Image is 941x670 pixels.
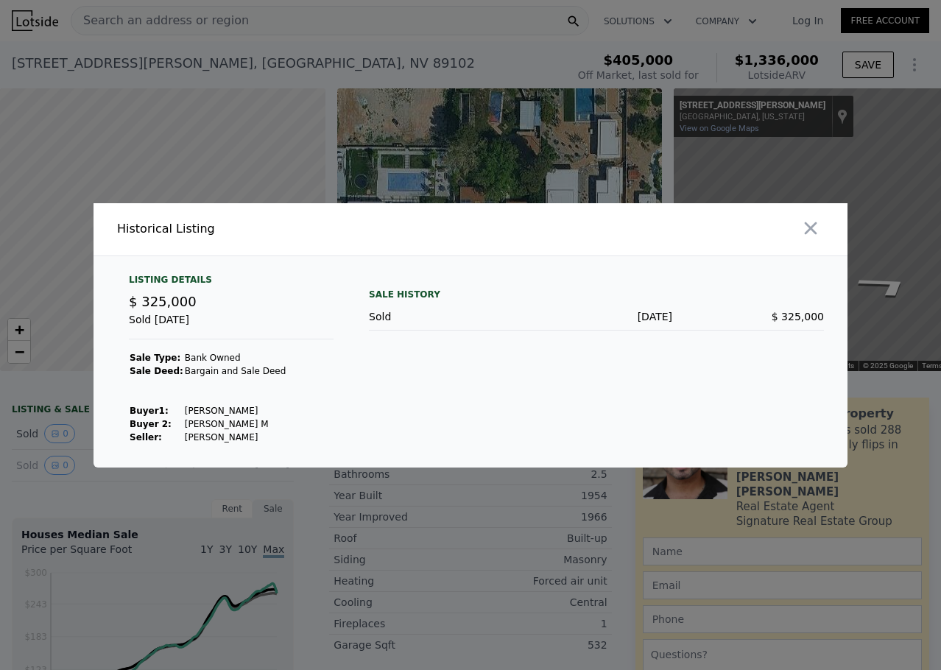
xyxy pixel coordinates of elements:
[130,366,183,376] strong: Sale Deed:
[521,309,672,324] div: [DATE]
[117,220,465,238] div: Historical Listing
[129,312,334,339] div: Sold [DATE]
[129,294,197,309] span: $ 325,000
[184,404,287,417] td: [PERSON_NAME]
[184,364,287,378] td: Bargain and Sale Deed
[369,309,521,324] div: Sold
[130,432,162,442] strong: Seller :
[130,406,169,416] strong: Buyer 1 :
[130,419,172,429] strong: Buyer 2:
[184,417,287,431] td: [PERSON_NAME] M
[129,274,334,292] div: Listing Details
[130,353,180,363] strong: Sale Type:
[369,286,824,303] div: Sale History
[772,311,824,322] span: $ 325,000
[184,431,287,444] td: [PERSON_NAME]
[184,351,287,364] td: Bank Owned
